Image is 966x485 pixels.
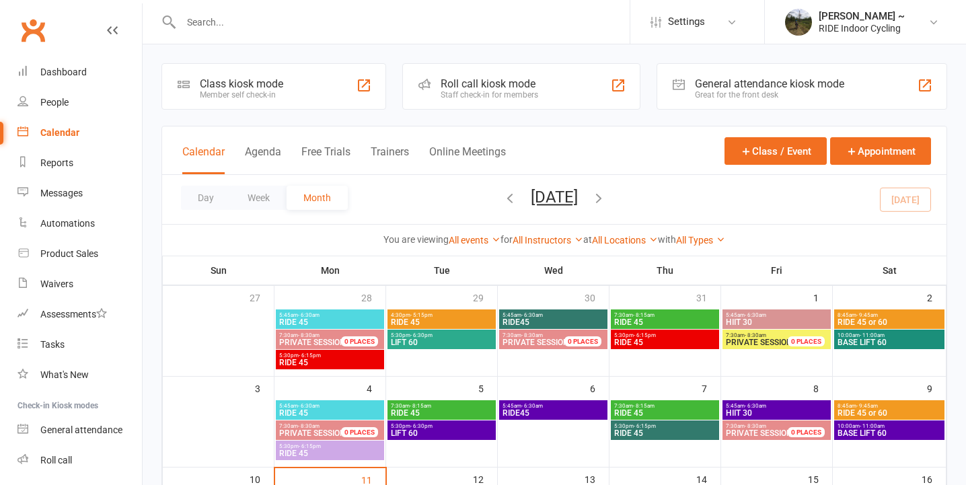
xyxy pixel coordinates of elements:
[860,332,885,338] span: - 11:00am
[17,299,142,330] a: Assessments
[531,188,578,207] button: [DATE]
[503,338,569,347] span: PRIVATE SESSION
[726,428,792,438] span: PRIVATE SESSION
[278,318,381,326] span: RIDE 45
[17,209,142,239] a: Automations
[837,332,942,338] span: 10:00am
[837,423,942,429] span: 10:00am
[564,336,601,346] div: 0 PLACES
[40,188,83,198] div: Messages
[745,423,766,429] span: - 8:30am
[17,239,142,269] a: Product Sales
[298,403,320,409] span: - 6:30am
[813,286,832,308] div: 1
[40,97,69,108] div: People
[837,429,942,437] span: BASE LIFT 60
[40,157,73,168] div: Reports
[231,186,287,210] button: Week
[725,318,828,326] span: HIIT 30
[390,429,493,437] span: LIFT 60
[390,338,493,346] span: LIFT 60
[521,312,543,318] span: - 6:30am
[449,235,500,246] a: All events
[785,9,812,36] img: thumb_image1569072614.png
[745,332,766,338] span: - 8:30am
[614,332,716,338] span: 5:30pm
[301,145,350,174] button: Free Trials
[726,338,792,347] span: PRIVATE SESSION
[279,428,346,438] span: PRIVATE SESSION
[255,377,274,399] div: 3
[250,286,274,308] div: 27
[40,218,95,229] div: Automations
[927,377,946,399] div: 9
[40,248,98,259] div: Product Sales
[583,234,592,245] strong: at
[17,118,142,148] a: Calendar
[502,403,605,409] span: 5:45am
[17,148,142,178] a: Reports
[390,409,493,417] span: RIDE 45
[633,312,655,318] span: - 8:15am
[856,312,878,318] span: - 9:45am
[724,137,827,165] button: Class / Event
[614,312,716,318] span: 7:30am
[721,256,833,285] th: Fri
[521,403,543,409] span: - 6:30am
[819,10,905,22] div: [PERSON_NAME] ~
[837,403,942,409] span: 8:45am
[40,278,73,289] div: Waivers
[390,423,493,429] span: 5:30pm
[837,318,942,326] span: RIDE 45 or 60
[725,332,804,338] span: 7:30am
[502,312,605,318] span: 5:45am
[17,87,142,118] a: People
[40,339,65,350] div: Tasks
[695,77,844,90] div: General attendance kiosk mode
[502,409,605,417] span: RIDE45
[287,186,348,210] button: Month
[429,145,506,174] button: Online Meetings
[614,318,716,326] span: RIDE 45
[725,403,828,409] span: 5:45am
[833,256,946,285] th: Sat
[278,312,381,318] span: 5:45am
[788,336,825,346] div: 0 PLACES
[473,286,497,308] div: 29
[745,403,766,409] span: - 6:30am
[609,256,721,285] th: Thu
[725,409,828,417] span: HIIT 30
[40,369,89,380] div: What's New
[299,352,321,359] span: - 6:15pm
[17,178,142,209] a: Messages
[341,336,378,346] div: 0 PLACES
[40,424,122,435] div: General attendance
[278,409,381,417] span: RIDE 45
[745,312,766,318] span: - 6:30am
[274,256,386,285] th: Mon
[927,286,946,308] div: 2
[633,403,655,409] span: - 8:15am
[177,13,630,32] input: Search...
[813,377,832,399] div: 8
[299,443,321,449] span: - 6:15pm
[278,423,357,429] span: 7:30am
[521,332,543,338] span: - 8:30am
[819,22,905,34] div: RIDE Indoor Cycling
[513,235,583,246] a: All Instructors
[182,145,225,174] button: Calendar
[200,77,283,90] div: Class kiosk mode
[676,235,725,246] a: All Types
[502,332,581,338] span: 7:30am
[441,90,538,100] div: Staff check-in for members
[341,427,378,437] div: 0 PLACES
[278,352,381,359] span: 5:30pm
[725,423,804,429] span: 7:30am
[17,415,142,445] a: General attendance kiosk mode
[279,338,346,347] span: PRIVATE SESSION
[837,338,942,346] span: BASE LIFT 60
[725,312,828,318] span: 5:45am
[40,67,87,77] div: Dashboard
[278,403,381,409] span: 5:45am
[634,423,656,429] span: - 6:15pm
